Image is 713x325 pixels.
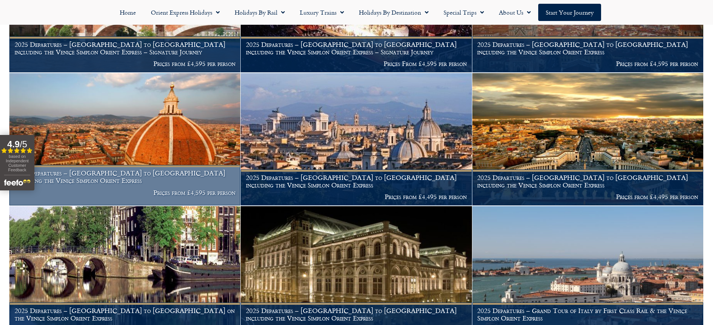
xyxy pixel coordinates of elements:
h1: 2025 Departures – [GEOGRAPHIC_DATA] to [GEOGRAPHIC_DATA] including the Venice Simplon Orient Expr... [15,41,235,55]
p: Prices from £4,495 per person [246,193,467,201]
a: Luxury Trains [292,4,351,21]
a: Home [112,4,143,21]
h1: 2025 Departures – [GEOGRAPHIC_DATA] to [GEOGRAPHIC_DATA] including the Venice Simplon Orient Express [246,307,467,322]
h1: 2025 Departures – [GEOGRAPHIC_DATA] to [GEOGRAPHIC_DATA] including the Venice Simplon Orient Expr... [246,41,467,55]
h1: 2025 Departures – [GEOGRAPHIC_DATA] to [GEOGRAPHIC_DATA] including the Venice Simplon Orient Express [477,174,698,189]
a: About Us [491,4,538,21]
a: Holidays by Destination [351,4,436,21]
p: Prices from £4,595 per person [15,60,235,67]
h1: 2025 Departures – Grand Tour of Italy by First Class Rail & the Venice Simplon Orient Express [477,307,698,322]
h1: 2025 Departures – [GEOGRAPHIC_DATA] to [GEOGRAPHIC_DATA] on the Venice Simplon Orient Express [15,307,235,322]
a: Start your Journey [538,4,601,21]
p: Prices from £4,595 per person [477,60,698,67]
h1: 2025 Departures – [GEOGRAPHIC_DATA] to [GEOGRAPHIC_DATA] including the Venice Simplon Orient Express [246,174,467,189]
a: 2025 Departures – [GEOGRAPHIC_DATA] to [GEOGRAPHIC_DATA] including the Venice Simplon Orient Expr... [241,73,472,206]
a: 2025 Departures – [GEOGRAPHIC_DATA] to [GEOGRAPHIC_DATA] including the Venice Simplon Orient Expr... [472,73,704,206]
p: Prices From £4,595 per person [246,60,467,67]
p: Prices from £4,495 per person [477,193,698,201]
p: Prices from £4,595 per person [15,189,235,196]
a: Orient Express Holidays [143,4,227,21]
h1: 2025 Departures – [GEOGRAPHIC_DATA] to [GEOGRAPHIC_DATA] including the Venice Simplon Orient Express [477,41,698,55]
a: Special Trips [436,4,491,21]
a: Holidays by Rail [227,4,292,21]
nav: Menu [4,4,709,21]
h1: 2025 Departures – [GEOGRAPHIC_DATA] to [GEOGRAPHIC_DATA] including the Venice Simplon Orient Express [15,169,235,184]
a: 2025 Departures – [GEOGRAPHIC_DATA] to [GEOGRAPHIC_DATA] including the Venice Simplon Orient Expr... [9,73,241,206]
